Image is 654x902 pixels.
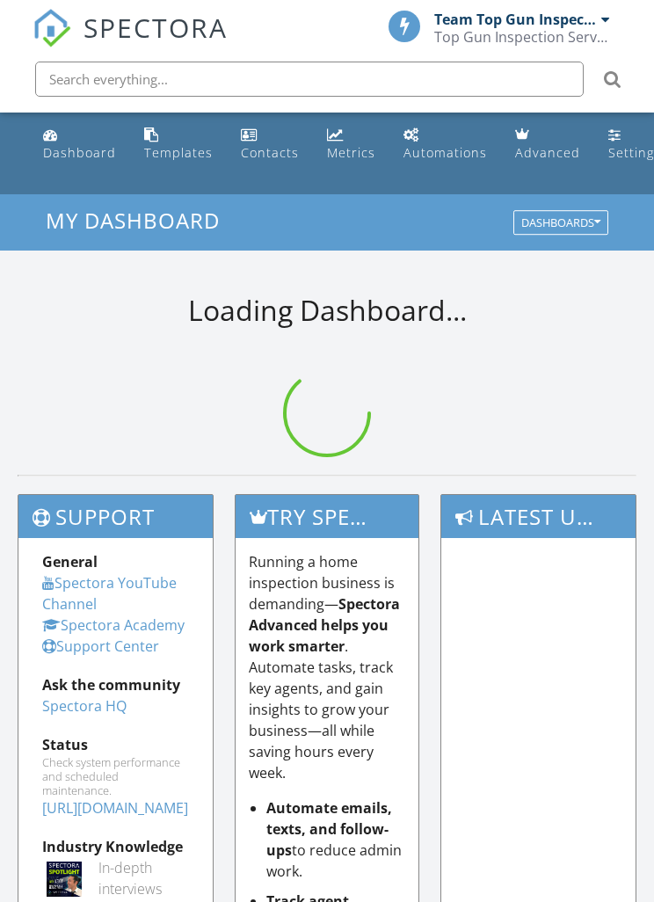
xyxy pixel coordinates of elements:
[47,862,82,897] img: Spectoraspolightmain
[508,120,587,170] a: Advanced
[434,11,597,28] div: Team Top Gun Inspectors
[513,211,608,236] button: Dashboards
[42,674,189,695] div: Ask the community
[42,615,185,635] a: Spectora Academy
[320,120,382,170] a: Metrics
[266,797,406,882] li: to reduce admin work.
[42,552,98,571] strong: General
[42,798,188,818] a: [URL][DOMAIN_NAME]
[137,120,220,170] a: Templates
[249,594,400,656] strong: Spectora Advanced helps you work smarter
[249,551,406,783] p: Running a home inspection business is demanding— . Automate tasks, track key agents, and gain ins...
[144,144,213,161] div: Templates
[521,217,600,229] div: Dashboards
[35,62,584,97] input: Search everything...
[42,696,127,716] a: Spectora HQ
[42,836,189,857] div: Industry Knowledge
[42,636,159,656] a: Support Center
[36,120,123,170] a: Dashboard
[18,495,213,538] h3: Support
[515,144,580,161] div: Advanced
[327,144,375,161] div: Metrics
[33,9,71,47] img: The Best Home Inspection Software - Spectora
[236,495,419,538] h3: Try spectora advanced [DATE]
[84,9,228,46] span: SPECTORA
[396,120,494,170] a: Automations (Basic)
[33,24,228,61] a: SPECTORA
[441,495,636,538] h3: Latest Updates
[42,734,189,755] div: Status
[46,206,220,235] span: My Dashboard
[241,144,299,161] div: Contacts
[434,28,610,46] div: Top Gun Inspection Services Group, Inc
[42,755,189,797] div: Check system performance and scheduled maintenance.
[234,120,306,170] a: Contacts
[266,798,392,860] strong: Automate emails, texts, and follow-ups
[403,144,487,161] div: Automations
[43,144,116,161] div: Dashboard
[42,573,177,614] a: Spectora YouTube Channel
